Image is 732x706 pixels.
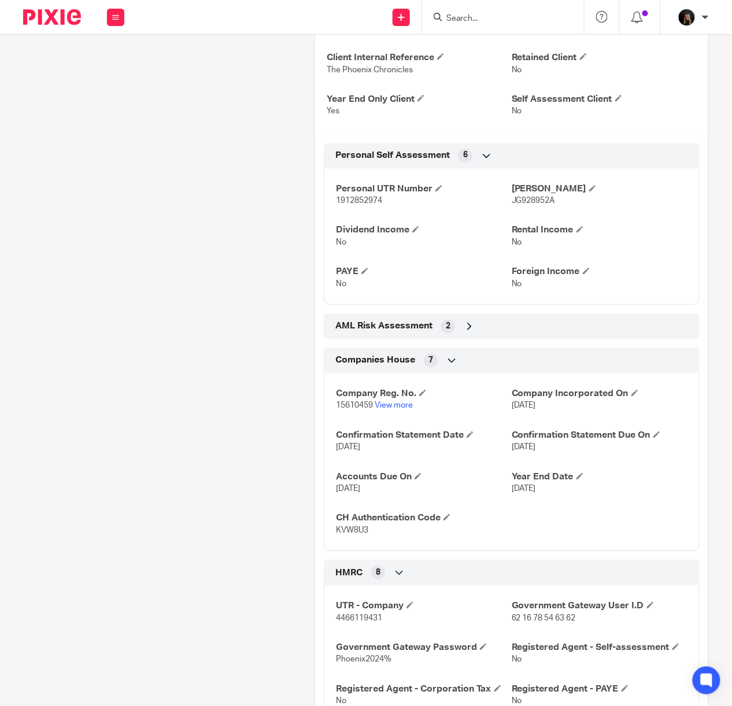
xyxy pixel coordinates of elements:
[23,9,81,25] img: Pixie
[512,430,687,442] h4: Confirmation Statement Due On
[512,615,576,623] span: 62 16 78 54 63 62
[336,430,512,442] h4: Confirmation Statement Date
[512,697,522,705] span: No
[336,656,391,664] span: Phoenix2024%
[336,183,512,195] h4: Personal UTR Number
[445,14,549,24] input: Search
[336,471,512,483] h4: Accounts Due On
[336,197,382,205] span: 1912852974
[512,683,687,696] h4: Registered Agent - PAYE
[512,656,522,664] span: No
[375,402,413,410] a: View more
[336,697,346,705] span: No
[512,93,697,105] h4: Self Assessment Client
[336,388,512,400] h4: Company Reg. No.
[336,683,512,696] h4: Registered Agent - Corporation Tax
[336,239,346,247] span: No
[512,183,687,195] h4: [PERSON_NAME]
[512,107,522,115] span: No
[512,402,536,410] span: [DATE]
[512,266,687,278] h4: Foreign Income
[336,485,360,493] span: [DATE]
[512,388,687,400] h4: Company Incorporated On
[512,66,522,74] span: No
[512,280,522,289] span: No
[327,93,512,105] h4: Year End Only Client
[335,150,450,162] span: Personal Self Assessment
[428,355,433,367] span: 7
[336,642,512,654] h4: Government Gateway Password
[327,66,413,74] span: The Phoenix Chronicles
[512,239,522,247] span: No
[512,600,687,612] h4: Government Gateway User I.D
[336,615,382,623] span: 4466119431
[336,266,512,278] h4: PAYE
[512,443,536,452] span: [DATE]
[678,8,696,27] img: 455A9867.jpg
[512,642,687,654] h4: Registered Agent - Self-assessment
[463,150,468,161] span: 6
[327,51,512,64] h4: Client Internal Reference
[335,320,432,332] span: AML Risk Assessment
[336,443,360,452] span: [DATE]
[512,224,687,236] h4: Rental Income
[327,107,339,115] span: Yes
[512,197,555,205] span: JG928952A
[512,485,536,493] span: [DATE]
[336,527,368,535] span: KVW8U3
[335,354,415,367] span: Companies House
[336,280,346,289] span: No
[512,471,687,483] h4: Year End Date
[376,567,380,579] span: 8
[336,512,512,524] h4: CH Authentication Code
[336,224,512,236] h4: Dividend Income
[336,402,373,410] span: 15610459
[446,321,450,332] span: 2
[336,600,512,612] h4: UTR - Company
[335,567,363,579] span: HMRC
[512,51,697,64] h4: Retained Client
